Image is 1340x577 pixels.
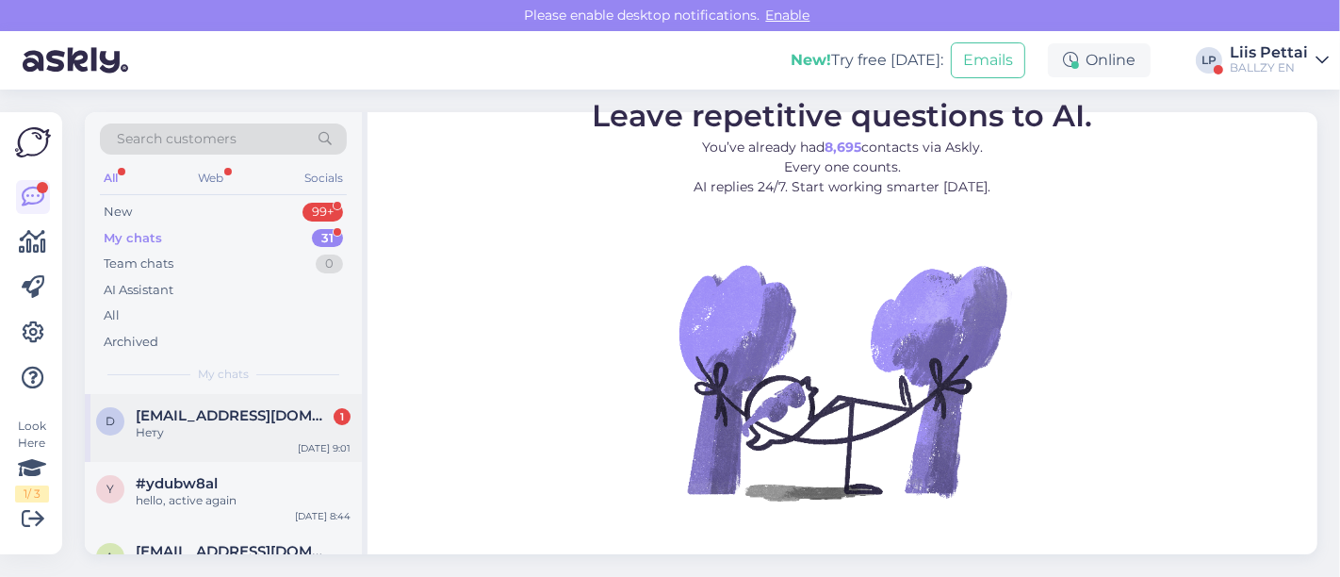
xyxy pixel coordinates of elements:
[136,407,332,424] span: danik.kungsx@gmail.com
[1230,45,1308,60] div: Liis Pettai
[301,166,347,190] div: Socials
[104,306,120,325] div: All
[15,486,49,503] div: 1 / 3
[298,441,351,455] div: [DATE] 9:01
[1230,60,1308,75] div: BALLZY EN
[760,7,816,24] span: Enable
[195,166,228,190] div: Web
[295,509,351,523] div: [DATE] 8:44
[104,281,173,300] div: AI Assistant
[673,212,1012,552] img: No Chat active
[334,408,351,425] div: 1
[951,42,1025,78] button: Emails
[316,255,343,273] div: 0
[1196,47,1222,74] div: LP
[100,166,122,190] div: All
[593,138,1093,197] p: You’ve already had contacts via Askly. Every one counts. AI replies 24/7. Start working smarter [...
[106,414,115,428] span: d
[1230,45,1329,75] a: Liis PettaiBALLZY EN
[198,366,249,383] span: My chats
[117,129,237,149] span: Search customers
[312,229,343,248] div: 31
[136,492,351,509] div: hello, active again
[791,51,831,69] b: New!
[104,333,158,352] div: Archived
[302,203,343,222] div: 99+
[593,97,1093,134] span: Leave repetitive questions to AI.
[136,424,351,441] div: Нету
[15,418,49,503] div: Look Here
[106,550,115,564] span: a
[1048,43,1151,77] div: Online
[104,255,173,273] div: Team chats
[106,482,114,496] span: y
[136,543,332,560] span: akozulina7@gmail.com
[104,203,132,222] div: New
[104,229,162,248] div: My chats
[825,139,861,156] b: 8,695
[15,127,51,157] img: Askly Logo
[791,49,943,72] div: Try free [DATE]:
[136,475,218,492] span: #ydubw8al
